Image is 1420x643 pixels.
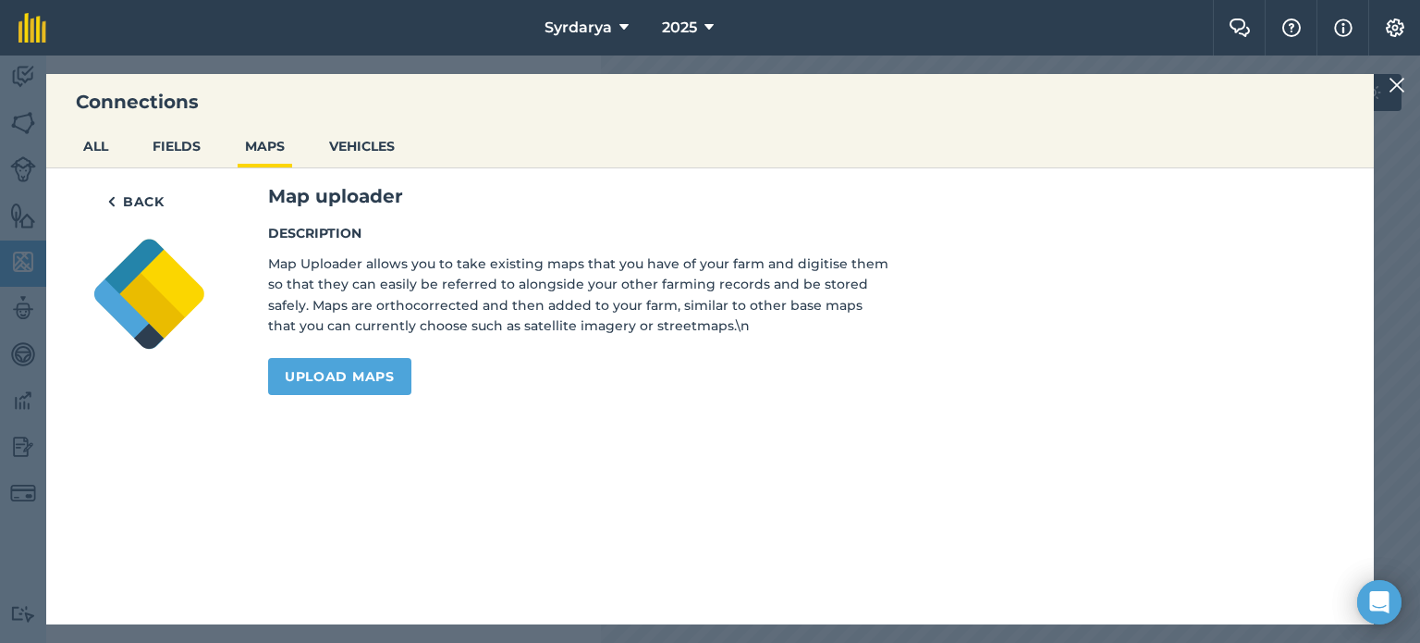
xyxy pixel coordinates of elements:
[268,223,889,243] h4: Description
[268,253,889,337] p: Map Uploader allows you to take existing maps that you have of your farm and digitise them so tha...
[1229,19,1251,37] img: Two speech bubbles overlapping with the left bubble in the forefront
[268,183,1329,209] h3: Map uploader
[1334,17,1353,39] img: svg+xml;base64,PHN2ZyB4bWxucz0iaHR0cDovL3d3dy53My5vcmcvMjAwMC9zdmciIHdpZHRoPSIxNyIgaGVpZ2h0PSIxNy...
[322,129,402,164] button: VEHICLES
[76,129,116,164] button: ALL
[1357,580,1402,624] div: Open Intercom Messenger
[145,129,208,164] button: FIELDS
[46,89,1374,115] h3: Connections
[91,183,181,220] button: Back
[18,13,46,43] img: fieldmargin Logo
[268,358,411,395] a: Upload maps
[545,17,612,39] span: Syrdarya
[1389,74,1405,96] img: svg+xml;base64,PHN2ZyB4bWxucz0iaHR0cDovL3d3dy53My5vcmcvMjAwMC9zdmciIHdpZHRoPSIyMiIgaGVpZ2h0PSIzMC...
[107,191,116,213] img: svg+xml;base64,PHN2ZyB4bWxucz0iaHR0cDovL3d3dy53My5vcmcvMjAwMC9zdmciIHdpZHRoPSI5IiBoZWlnaHQ9IjI0Ii...
[1384,19,1406,37] img: A cog icon
[91,235,209,353] img: Map uploader logo
[662,17,697,39] span: 2025
[238,129,292,164] button: MAPS
[1280,19,1303,37] img: A question mark icon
